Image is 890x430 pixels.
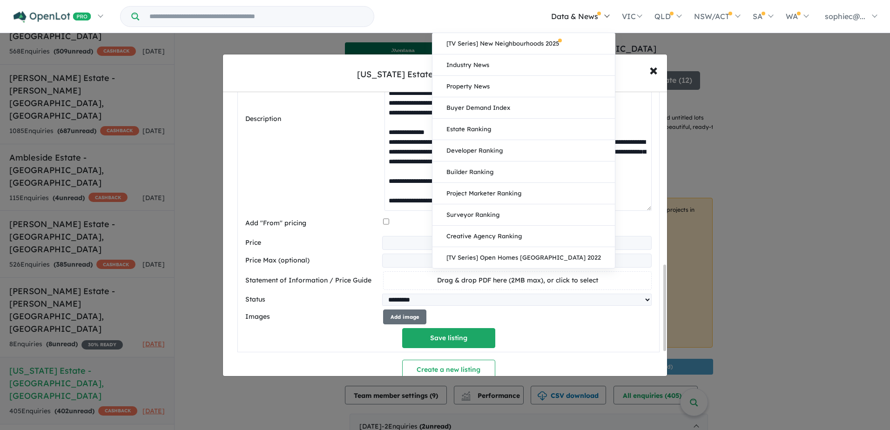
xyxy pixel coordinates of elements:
button: Save listing [402,328,495,348]
a: Creative Agency Ranking [432,226,615,247]
a: [TV Series] Open Homes [GEOGRAPHIC_DATA] 2022 [432,247,615,268]
a: [TV Series] New Neighbourhoods 2025 [432,33,615,54]
button: Add image [383,309,426,325]
a: Developer Ranking [432,140,615,161]
label: Price [245,237,378,249]
img: Openlot PRO Logo White [13,11,91,23]
a: Builder Ranking [432,161,615,183]
button: Create a new listing [402,360,495,380]
a: Buyer Demand Index [432,97,615,119]
label: Statement of Information / Price Guide [245,275,379,286]
a: Industry News [432,54,615,76]
span: Drag & drop PDF here (2MB max), or click to select [437,276,598,284]
label: Add "From" pricing [245,218,379,229]
a: Surveyor Ranking [432,204,615,226]
label: Price Max (optional) [245,255,378,266]
label: Description [245,114,381,125]
div: [US_STATE] Estate - [GEOGRAPHIC_DATA] [357,68,533,81]
a: Property News [432,76,615,97]
a: Project Marketer Ranking [432,183,615,204]
a: Estate Ranking [432,119,615,140]
span: × [649,60,658,80]
input: Try estate name, suburb, builder or developer [141,7,372,27]
label: Images [245,311,379,322]
span: sophiec@... [825,12,865,21]
label: Status [245,294,378,305]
